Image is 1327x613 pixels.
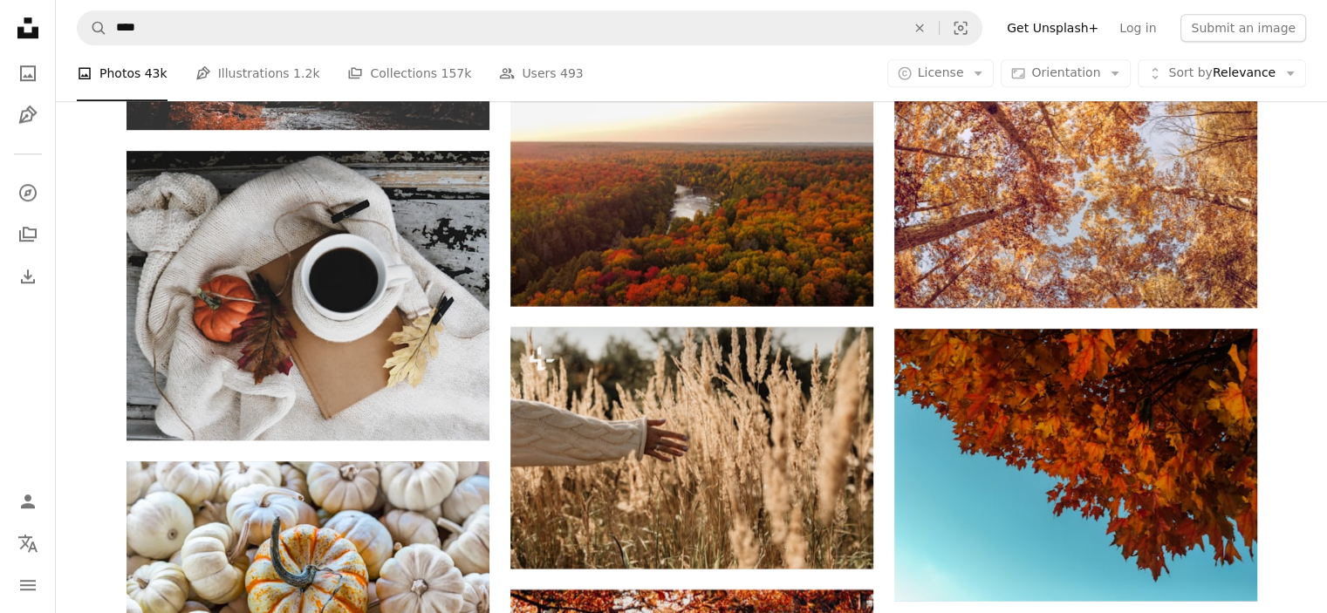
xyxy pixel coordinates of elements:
img: orange maple leaf tree during daytime [894,329,1257,601]
a: Log in / Sign up [10,484,45,519]
a: white ceramic mug [127,288,489,303]
a: Download History [10,259,45,294]
button: Submit an image [1180,14,1306,42]
a: a woman's hand reaching for a frisbee in a field of tall [510,439,873,455]
a: Home — Unsplash [10,10,45,49]
span: Sort by [1168,65,1212,79]
button: Visual search [940,11,982,44]
a: Photos [10,56,45,91]
button: Orientation [1001,59,1131,87]
a: Explore [10,175,45,210]
button: License [887,59,995,87]
a: Illustrations 1.2k [195,45,320,101]
button: Clear [900,11,939,44]
button: Sort byRelevance [1138,59,1306,87]
a: Get Unsplash+ [996,14,1109,42]
a: Illustrations [10,98,45,133]
a: bunch of squashes [127,574,489,589]
img: white ceramic mug [127,151,489,441]
span: Orientation [1031,65,1100,79]
img: low angle view of trees [894,66,1257,308]
button: Search Unsplash [78,11,107,44]
form: Find visuals sitewide [77,10,982,45]
a: orange maple leaf tree during daytime [894,457,1257,473]
span: Relevance [1168,65,1276,82]
img: a woman's hand reaching for a frisbee in a field of tall [510,327,873,569]
span: 157k [441,64,471,83]
button: Language [10,526,45,561]
span: License [918,65,964,79]
span: 1.2k [293,64,319,83]
button: Menu [10,568,45,603]
a: Users 493 [499,45,583,101]
a: Collections 157k [347,45,471,101]
a: Log in [1109,14,1166,42]
img: red and green trees near river during daytime [510,102,873,306]
a: red and green trees near river during daytime [510,196,873,212]
a: Collections [10,217,45,252]
span: 493 [560,64,584,83]
a: low angle view of trees [894,179,1257,194]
